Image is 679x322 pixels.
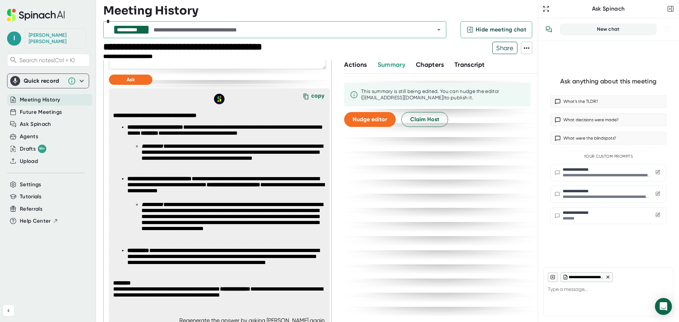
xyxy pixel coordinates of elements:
button: Upload [20,157,38,165]
button: Edit custom prompt [654,211,662,220]
button: Edit custom prompt [654,168,662,177]
button: Actions [344,60,367,70]
button: Meeting History [20,96,60,104]
span: Help Center [20,217,51,225]
button: What’s the TLDR? [550,95,666,108]
button: Expand to Ask Spinach page [541,4,551,14]
div: Drafts [20,145,46,153]
span: Hide meeting chat [476,25,526,34]
span: Chapters [416,61,444,69]
span: Actions [344,61,367,69]
button: Help Center [20,217,58,225]
button: Open [434,25,444,35]
button: Share [492,42,517,54]
div: This summary is still being edited. You can nudge the editor ([EMAIL_ADDRESS][DOMAIN_NAME]) to pu... [361,88,525,101]
span: Search notes (Ctrl + K) [19,57,88,64]
button: Summary [378,60,405,70]
button: Collapse sidebar [3,305,14,316]
span: Nudge editor [353,116,387,123]
button: Ask [109,75,152,85]
button: Ask Spinach [20,120,51,128]
button: Nudge editor [344,112,396,127]
button: Future Meetings [20,108,62,116]
button: Chapters [416,60,444,70]
div: LeAnne Ryan [29,32,82,45]
button: Tutorials [20,193,41,201]
div: Quick record [24,77,64,84]
button: Referrals [20,205,42,213]
span: Transcript [454,61,485,69]
button: Drafts 99+ [20,145,46,153]
button: Close conversation sidebar [666,4,675,14]
button: Edit custom prompt [654,190,662,199]
div: copy [311,92,324,102]
div: Open Intercom Messenger [655,298,672,315]
span: l [7,31,21,46]
span: Summary [378,61,405,69]
button: View conversation history [542,22,556,36]
button: Claim Host [401,112,448,127]
button: What were the blindspots? [550,132,666,145]
div: Your Custom Prompts [550,154,666,159]
h3: Meeting History [103,4,198,17]
div: Ask anything about this meeting [560,77,656,86]
span: Ask [127,77,135,83]
div: Ask Spinach [551,5,666,12]
div: 99+ [38,145,46,153]
button: Hide meeting chat [460,21,532,38]
div: New chat [565,26,652,33]
button: Transcript [454,60,485,70]
span: Claim Host [410,115,439,124]
button: Agents [20,133,38,141]
div: Quick record [10,74,86,88]
button: What decisions were made? [550,113,666,126]
button: Settings [20,181,41,189]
